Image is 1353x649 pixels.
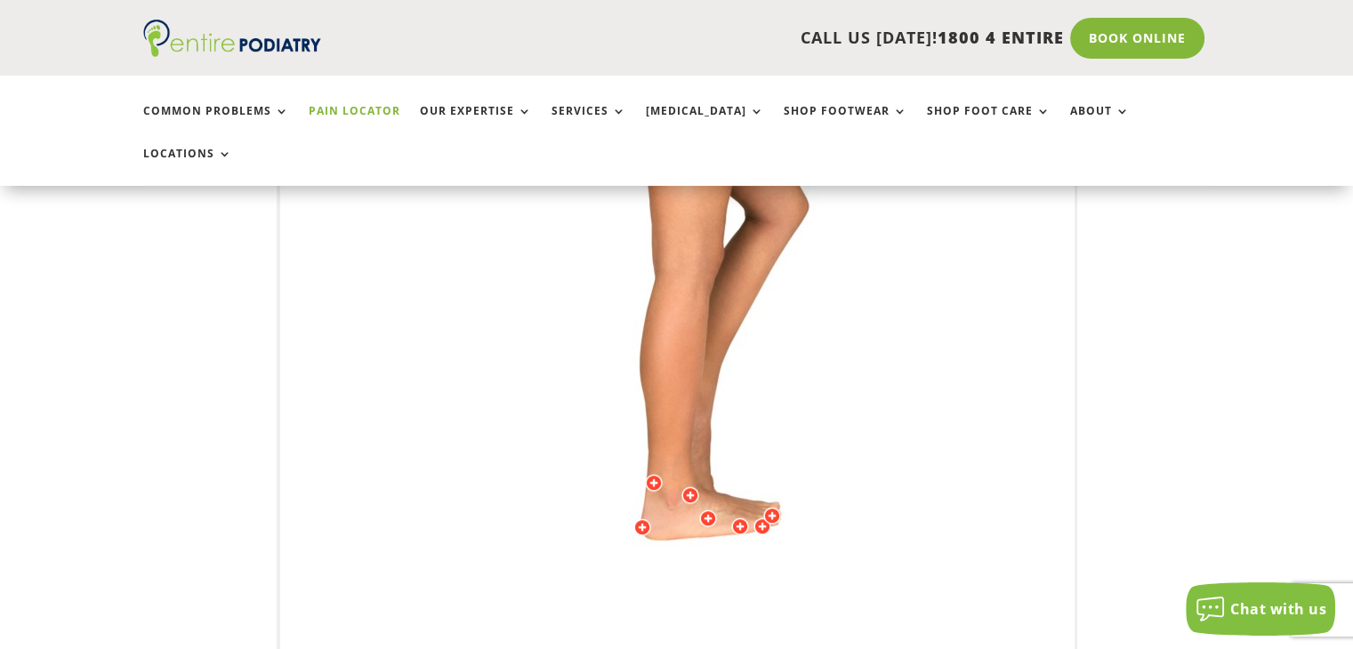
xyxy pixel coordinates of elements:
[143,105,289,143] a: Common Problems
[1186,582,1335,636] button: Chat with us
[927,105,1051,143] a: Shop Foot Care
[309,105,400,143] a: Pain Locator
[646,105,764,143] a: [MEDICAL_DATA]
[1230,599,1326,619] span: Chat with us
[938,27,1064,48] span: 1800 4 ENTIRE
[420,105,532,143] a: Our Expertise
[1070,105,1130,143] a: About
[1070,18,1204,59] a: Book Online
[390,27,1064,50] p: CALL US [DATE]!
[552,105,626,143] a: Services
[143,20,321,57] img: logo (1)
[143,148,232,186] a: Locations
[784,105,907,143] a: Shop Footwear
[143,43,321,60] a: Entire Podiatry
